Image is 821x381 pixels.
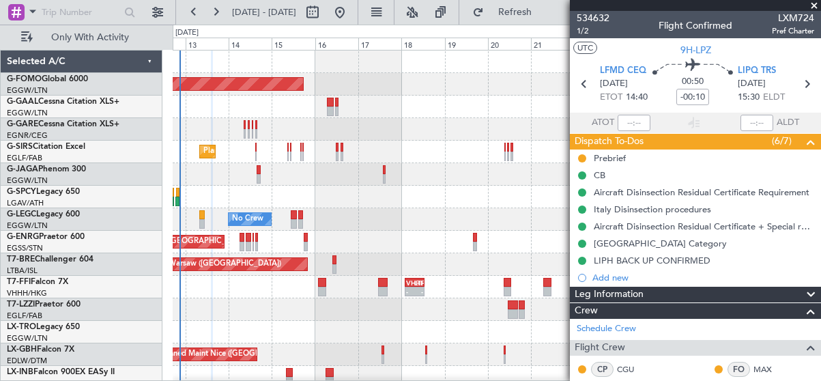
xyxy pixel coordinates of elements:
[7,311,42,321] a: EGLF/FAB
[7,120,38,128] span: G-GARE
[7,98,38,106] span: G-GAAL
[7,278,31,286] span: T7-FFI
[7,345,37,354] span: LX-GBH
[7,345,74,354] a: LX-GBHFalcon 7X
[738,64,776,78] span: LIPQ TRS
[7,323,36,331] span: LX-TRO
[600,91,622,104] span: ETOT
[7,233,39,241] span: G-ENRG
[7,130,48,141] a: EGNR/CEG
[7,210,36,218] span: G-LEGC
[406,279,415,287] div: VHHH
[175,27,199,39] div: [DATE]
[573,42,597,54] button: UTC
[466,1,548,23] button: Refresh
[600,77,628,91] span: [DATE]
[7,221,48,231] a: EGGW/LTN
[617,363,648,376] a: CGU
[772,11,814,25] span: LXM724
[7,188,80,196] a: G-SPCYLegacy 650
[591,362,614,377] div: CP
[594,169,605,181] div: CB
[7,188,36,196] span: G-SPCY
[600,64,646,78] span: LFMD CEQ
[592,116,614,130] span: ATOT
[7,368,115,376] a: LX-INBFalcon 900EX EASy II
[577,11,609,25] span: 534632
[7,368,33,376] span: LX-INB
[232,6,296,18] span: [DATE] - [DATE]
[203,141,418,162] div: Planned Maint [GEOGRAPHIC_DATA] ([GEOGRAPHIC_DATA])
[738,91,760,104] span: 15:30
[7,165,38,173] span: G-JAGA
[7,278,68,286] a: T7-FFIFalcon 7X
[763,91,785,104] span: ELDT
[42,2,120,23] input: Trip Number
[575,287,644,302] span: Leg Information
[577,25,609,37] span: 1/2
[7,165,86,173] a: G-JAGAPhenom 300
[772,25,814,37] span: Pref Charter
[229,38,272,50] div: 14
[592,272,814,283] div: Add new
[680,43,711,57] span: 9H-LPZ
[487,8,544,17] span: Refresh
[7,210,80,218] a: G-LEGCLegacy 600
[659,18,732,33] div: Flight Confirmed
[7,143,85,151] a: G-SIRSCitation Excel
[7,143,33,151] span: G-SIRS
[414,279,423,287] div: LTFE
[7,300,35,309] span: T7-LZZI
[7,75,42,83] span: G-FOMO
[594,203,711,215] div: Italy Disinsection procedures
[414,287,423,296] div: -
[575,134,644,150] span: Dispatch To-Dos
[728,362,750,377] div: FO
[575,303,598,319] span: Crew
[531,38,574,50] div: 21
[406,287,415,296] div: -
[358,38,401,50] div: 17
[7,266,38,276] a: LTBA/ISL
[7,333,48,343] a: EGGW/LTN
[753,363,784,376] a: MAX
[7,300,81,309] a: T7-LZZIPraetor 600
[626,91,648,104] span: 14:40
[7,75,88,83] a: G-FOMOGlobal 6000
[117,254,281,274] div: Planned Maint Warsaw ([GEOGRAPHIC_DATA])
[7,85,48,96] a: EGGW/LTN
[7,255,35,264] span: T7-BRE
[232,209,263,229] div: No Crew
[7,120,119,128] a: G-GARECessna Citation XLS+
[577,322,636,336] a: Schedule Crew
[315,38,358,50] div: 16
[15,27,148,48] button: Only With Activity
[7,98,119,106] a: G-GAALCessna Citation XLS+
[7,153,42,163] a: EGLF/FAB
[7,255,93,264] a: T7-BREChallenger 604
[772,134,792,148] span: (6/7)
[618,115,650,131] input: --:--
[594,186,809,198] div: Aircraft Disinsection Residual Certificate Requirement
[594,238,727,249] div: [GEOGRAPHIC_DATA] Category
[7,243,43,253] a: EGSS/STN
[594,255,710,266] div: LIPH BACK UP CONFIRMED
[35,33,144,42] span: Only With Activity
[488,38,531,50] div: 20
[7,323,80,331] a: LX-TROLegacy 650
[738,77,766,91] span: [DATE]
[594,152,626,164] div: Prebrief
[682,75,704,89] span: 00:50
[7,108,48,118] a: EGGW/LTN
[445,38,488,50] div: 19
[272,38,315,50] div: 15
[7,288,47,298] a: VHHH/HKG
[575,340,625,356] span: Flight Crew
[7,233,85,241] a: G-ENRGPraetor 600
[7,175,48,186] a: EGGW/LTN
[594,221,814,232] div: Aircraft Disinsection Residual Certificate + Special request
[7,356,47,366] a: EDLW/DTM
[158,344,311,365] div: Planned Maint Nice ([GEOGRAPHIC_DATA])
[401,38,444,50] div: 18
[186,38,229,50] div: 13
